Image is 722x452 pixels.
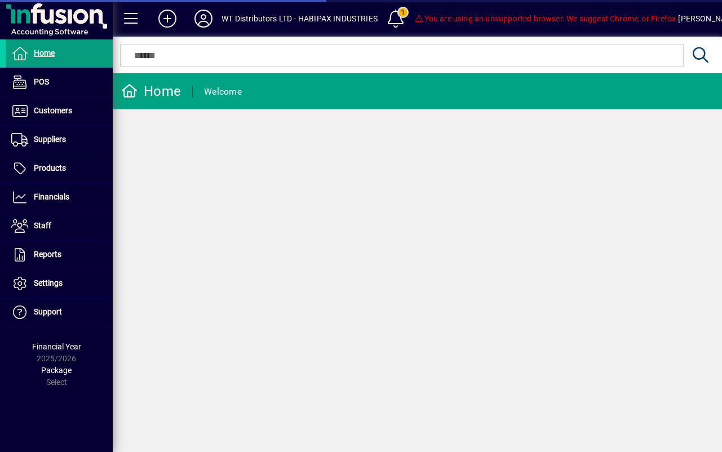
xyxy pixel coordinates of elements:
span: Settings [34,278,63,287]
a: Suppliers [6,126,113,154]
span: Products [34,163,66,172]
div: Home [121,82,181,100]
span: Suppliers [34,135,66,144]
a: Staff [6,212,113,240]
div: WT Distributors LTD - HABIPAX INDUSTRIES [222,10,378,28]
span: Staff [34,221,51,230]
span: You are using an unsupported browser. We suggest Chrome, or Firefox. [414,14,678,23]
button: Add [149,8,185,29]
span: Home [34,48,55,57]
span: Financials [34,192,69,201]
a: Settings [6,269,113,298]
span: Customers [34,106,72,115]
a: POS [6,68,113,96]
a: Financials [6,183,113,211]
span: Package [41,366,72,375]
span: POS [34,77,49,86]
a: Customers [6,97,113,125]
span: Reports [34,250,61,259]
button: Profile [185,8,222,29]
span: Financial Year [32,342,81,351]
a: Support [6,298,113,326]
a: Reports [6,241,113,269]
a: Products [6,154,113,183]
div: Welcome [204,83,242,101]
span: Support [34,307,62,316]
